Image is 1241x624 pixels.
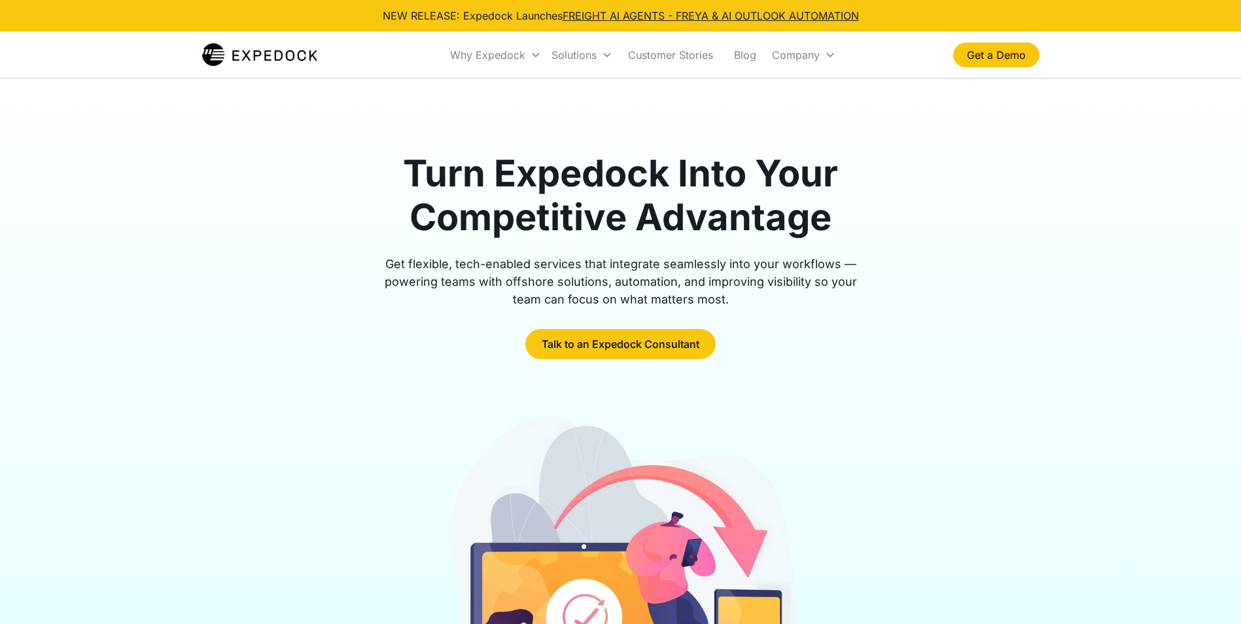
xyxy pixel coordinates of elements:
[202,42,318,68] img: Expedock Logo
[370,255,872,308] div: Get flexible, tech-enabled services that integrate seamlessly into your workflows — powering team...
[546,33,618,77] div: Solutions
[953,43,1040,67] a: Get a Demo
[551,48,597,61] div: Solutions
[767,33,841,77] div: Company
[370,152,872,239] h1: Turn Expedock Into Your Competitive Advantage
[772,48,820,61] div: Company
[724,33,767,77] a: Blog
[525,329,716,359] a: Talk to an Expedock Consultant
[450,48,525,61] div: Why Expedock
[383,8,859,24] div: NEW RELEASE: Expedock Launches
[563,9,859,22] a: FREIGHT AI AGENTS - FREYA & AI OUTLOOK AUTOMATION
[445,33,546,77] div: Why Expedock
[618,33,724,77] a: Customer Stories
[202,42,318,68] a: home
